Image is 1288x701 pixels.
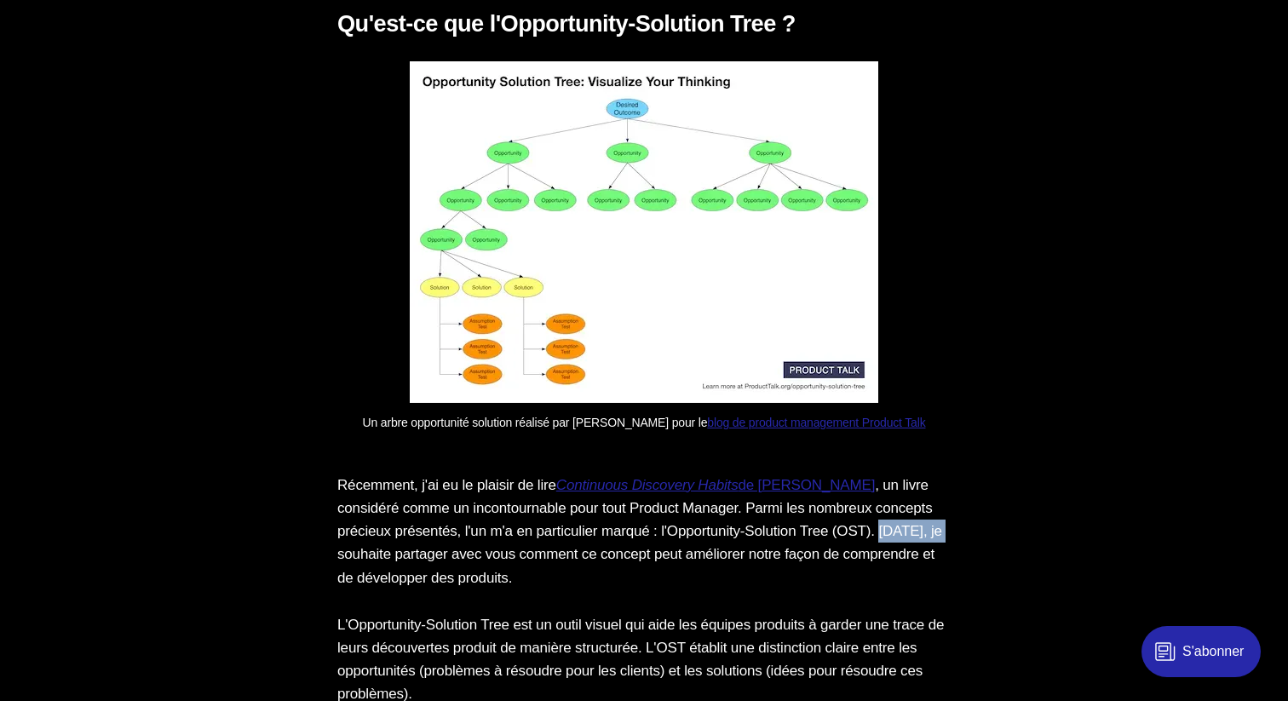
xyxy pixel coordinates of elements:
[337,474,951,589] p: Récemment, j'ai eu le plaisir de lire , un livre considéré comme un incontournable pour tout Prod...
[556,477,739,493] em: Continuous Discovery Habits
[363,416,708,429] span: Un arbre opportunité solution réalisé par [PERSON_NAME] pour le
[556,477,875,493] a: Continuous Discovery Habitsde [PERSON_NAME]
[337,10,951,38] h2: Qu'est-ce que l'Opportunity-Solution Tree ?
[1127,618,1288,701] iframe: portal-trigger
[707,416,925,429] a: blog de product management Product Talk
